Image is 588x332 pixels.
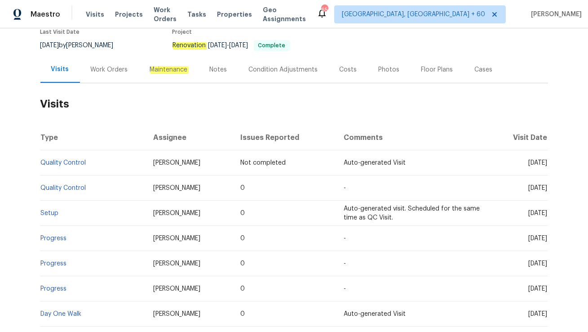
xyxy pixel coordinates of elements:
[240,235,245,242] span: 0
[154,5,177,23] span: Work Orders
[336,125,489,150] th: Comments
[41,260,67,267] a: Progress
[40,29,80,35] span: Last Visit Date
[344,206,480,221] span: Auto-generated visit. Scheduled for the same time as QC Visit.
[344,160,406,166] span: Auto-generated Visit
[321,5,327,14] div: 656
[217,10,252,19] span: Properties
[529,311,548,317] span: [DATE]
[40,42,59,49] span: [DATE]
[240,260,245,267] span: 0
[529,286,548,292] span: [DATE]
[240,311,245,317] span: 0
[344,260,346,267] span: -
[153,311,200,317] span: [PERSON_NAME]
[255,43,289,48] span: Complete
[240,160,286,166] span: Not completed
[249,65,318,74] div: Condition Adjustments
[150,66,188,73] em: Maintenance
[342,10,485,19] span: [GEOGRAPHIC_DATA], [GEOGRAPHIC_DATA] + 60
[86,10,104,19] span: Visits
[475,65,493,74] div: Cases
[344,235,346,242] span: -
[40,83,548,125] h2: Visits
[146,125,233,150] th: Assignee
[344,311,406,317] span: Auto-generated Visit
[51,65,69,74] div: Visits
[344,286,346,292] span: -
[527,10,582,19] span: [PERSON_NAME]
[240,185,245,191] span: 0
[421,65,453,74] div: Floor Plans
[529,160,548,166] span: [DATE]
[153,210,200,216] span: [PERSON_NAME]
[379,65,400,74] div: Photos
[240,286,245,292] span: 0
[529,210,548,216] span: [DATE]
[91,65,128,74] div: Work Orders
[31,10,60,19] span: Maestro
[344,185,346,191] span: -
[529,235,548,242] span: [DATE]
[210,65,227,74] div: Notes
[208,42,227,49] span: [DATE]
[153,260,200,267] span: [PERSON_NAME]
[529,260,548,267] span: [DATE]
[240,210,245,216] span: 0
[263,5,306,23] span: Geo Assignments
[41,235,67,242] a: Progress
[153,185,200,191] span: [PERSON_NAME]
[41,311,82,317] a: Day One Walk
[153,235,200,242] span: [PERSON_NAME]
[529,185,548,191] span: [DATE]
[230,42,248,49] span: [DATE]
[187,11,206,18] span: Tasks
[340,65,357,74] div: Costs
[489,125,548,150] th: Visit Date
[41,210,59,216] a: Setup
[153,286,200,292] span: [PERSON_NAME]
[208,42,248,49] span: -
[41,185,86,191] a: Quality Control
[41,286,67,292] a: Progress
[233,125,336,150] th: Issues Reported
[40,40,124,51] div: by [PERSON_NAME]
[115,10,143,19] span: Projects
[40,125,146,150] th: Type
[172,29,192,35] span: Project
[153,160,200,166] span: [PERSON_NAME]
[41,160,86,166] a: Quality Control
[172,42,207,49] em: Renovation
